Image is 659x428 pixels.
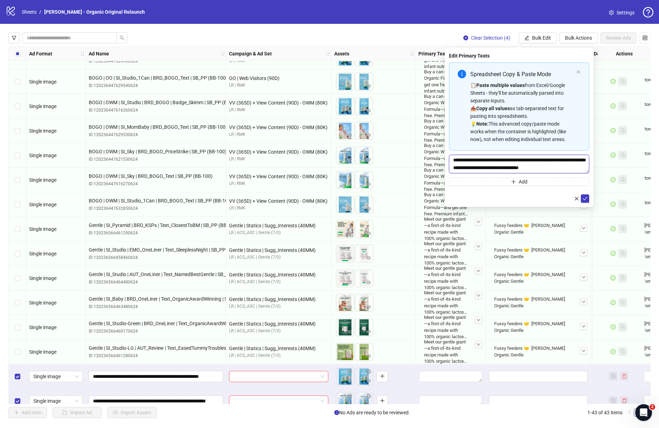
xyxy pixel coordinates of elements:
span: eye [366,59,371,64]
button: Preview [345,254,354,262]
button: Preview [364,131,373,140]
img: Asset 1 [336,392,354,410]
div: Select row 36 [9,266,26,290]
button: Preview [364,303,373,312]
span: Clear Selection (4) [471,35,510,41]
div: Buy a can of our USDA Organic Whole Milk Formula—and get one free. Premium infant nutrition 🤝 pre... [421,189,480,220]
span: Gentle | SI_Pyramid | BRD_KSPs | Text_ClosestToBM | SB_PP (BB-081) [89,221,223,229]
div: VV (365D) + View Content (90D) - OWM (80K) [229,148,328,156]
button: Preview [345,401,354,410]
div: Select row 30 [9,119,26,143]
a: 1 [634,409,642,416]
strong: Note: [476,121,489,127]
strong: Paste multiple values [476,82,525,88]
div: ID: 120236447616260624 [89,107,223,114]
div: Resize Ad Format column [84,47,86,60]
span: down [581,226,586,230]
span: check [583,196,587,201]
button: Preview [345,303,354,312]
span: Single image [33,396,79,406]
div: Select all rows [9,47,26,61]
button: Preview [345,131,354,140]
div: Edit values [418,395,483,407]
div: Buy a can of our USDA Organic Whole Milk Formula—and get one free. Premium infant nutrition 🤝 pre... [421,115,480,146]
span: holder [85,51,90,56]
div: ID: 120236447632850624 [89,205,223,212]
img: Asset 1 [336,73,354,91]
div: LR | ACQ_ASC | Gentle (7/0) [229,279,328,285]
div: VV (365D) + View Content (90D) - OWM (80K) [229,173,328,180]
img: Asset 2 [355,98,373,115]
span: Settings [617,9,634,16]
span: down [581,349,586,353]
span: check-circle [611,226,616,231]
span: eye [347,378,352,383]
span: setting [609,10,614,15]
span: eye [347,182,352,187]
div: Select row 39 [9,340,26,364]
div: Resize Headlines column [589,47,591,60]
div: Gentle | Statics | Sugg_Interests (40MM) [229,345,328,352]
span: No Ads are ready to be reviewed. [334,409,410,416]
button: Add Item [8,407,47,418]
div: LR | RMK [229,107,328,113]
span: Bulk Actions [565,35,592,41]
img: Asset 1 [336,343,354,361]
div: ID: 120236566458460624 [89,254,223,261]
span: Gentle | SI_Studio | EMO_OneLiner | Text_SleeplessNight | SB_PP (BB-081) [89,246,223,254]
button: Preview [364,328,373,336]
button: Preview [364,107,373,115]
button: Preview [364,229,373,238]
button: Add [449,178,589,186]
img: Asset 2 [355,196,373,213]
span: eye [366,133,371,138]
div: LR | ACQ_ASC | Gentle (7/0) [229,303,328,310]
span: holder [415,51,419,56]
span: eye [347,133,352,138]
span: plus [380,398,385,403]
img: Asset 2 [355,392,373,410]
button: Delete [364,392,373,401]
div: Fussy feeders 🤝 [PERSON_NAME] Organic Gentle [491,293,585,312]
button: Add [377,371,388,382]
img: Asset 1 [336,269,354,287]
div: LR | RMK [229,82,328,89]
span: BOGO | OWM | SI_Studio_1Can | BRD_BOGO_Text | SB_PP (BB-100) [89,197,223,205]
div: Edit Primary Texts [449,52,589,60]
a: Settings [603,7,640,18]
div: ID: 120236566463480624 [89,303,223,310]
span: down [476,318,480,322]
span: holder [225,51,230,56]
div: Edit values [418,370,483,382]
button: Preview [364,401,373,410]
span: close-circle [347,394,352,399]
div: Gentle | Statics | Sugg_Interests (40MM) [229,222,328,229]
button: Preview [364,254,373,262]
button: Add [377,395,388,407]
div: Select row 31 [9,143,26,168]
span: check-circle [611,177,616,182]
span: eye [366,206,371,211]
span: eye [347,206,352,211]
div: LR | RMK [229,58,328,64]
span: eye [347,59,352,64]
span: down [581,324,586,328]
div: Select row 35 [9,241,26,266]
span: search [120,35,125,40]
button: Delete [345,392,354,401]
div: Select row 28 [9,69,26,94]
div: Buy a can of our USDA Organic Formula—and get one free. Premium infant nutrition 🤝 premium savings. [421,66,480,97]
div: Select row 37 [9,290,26,315]
button: Bulk Edit [519,32,557,44]
div: Buy a can of our USDA Organic Whole Milk Formula—and get one free. Premium infant nutrition 🤝 pre... [421,140,480,171]
span: eye [347,403,352,408]
span: check-circle [611,300,616,305]
span: eye [366,354,371,359]
div: Meet our gentle giant—a first-of-its-kind recipe made with 100% organic lactose and smaller, brok... [421,213,480,245]
span: BOGO | OO | SI_Studio_1Can | BRD_BOGO_Text | SB_PP (BB-100) [89,74,223,82]
span: question-circle [643,7,653,18]
li: 1 [634,408,642,417]
span: Single image [29,79,56,85]
span: Gentle | SI_Baby | BRD_OneLiner | Text_OrganicAwardWinning | SB_PP (BB-081) [89,295,223,303]
button: Preview [345,205,354,213]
